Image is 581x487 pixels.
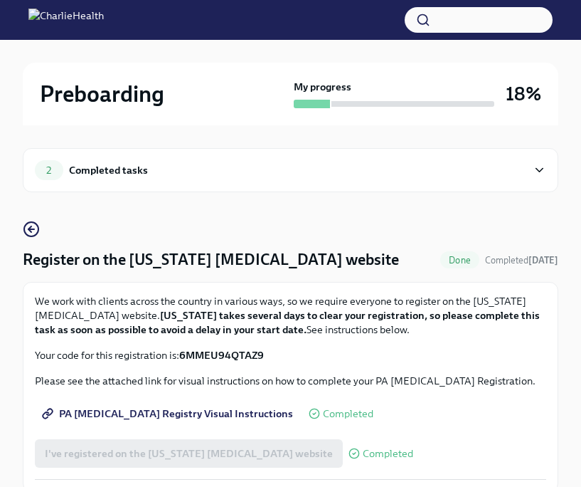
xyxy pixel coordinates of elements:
[23,249,399,271] h4: Register on the [US_STATE] [MEDICAL_DATA] website
[35,309,540,336] strong: [US_STATE] takes several days to clear your registration, so please complete this task as soon as...
[485,253,558,267] span: October 6th, 2025 10:07
[69,162,148,178] div: Completed tasks
[528,255,558,266] strong: [DATE]
[40,80,164,108] h2: Preboarding
[35,399,303,428] a: PA [MEDICAL_DATA] Registry Visual Instructions
[35,348,546,362] p: Your code for this registration is:
[35,294,546,337] p: We work with clients across the country in various ways, so we require everyone to register on th...
[506,81,541,107] h3: 18%
[485,255,558,266] span: Completed
[294,80,351,94] strong: My progress
[45,407,293,421] span: PA [MEDICAL_DATA] Registry Visual Instructions
[363,449,413,459] span: Completed
[179,349,264,362] strong: 6MMEU94QTAZ9
[38,165,60,176] span: 2
[28,9,104,31] img: CharlieHealth
[35,374,546,388] p: Please see the attached link for visual instructions on how to complete your PA [MEDICAL_DATA] Re...
[323,409,373,419] span: Completed
[440,255,479,266] span: Done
